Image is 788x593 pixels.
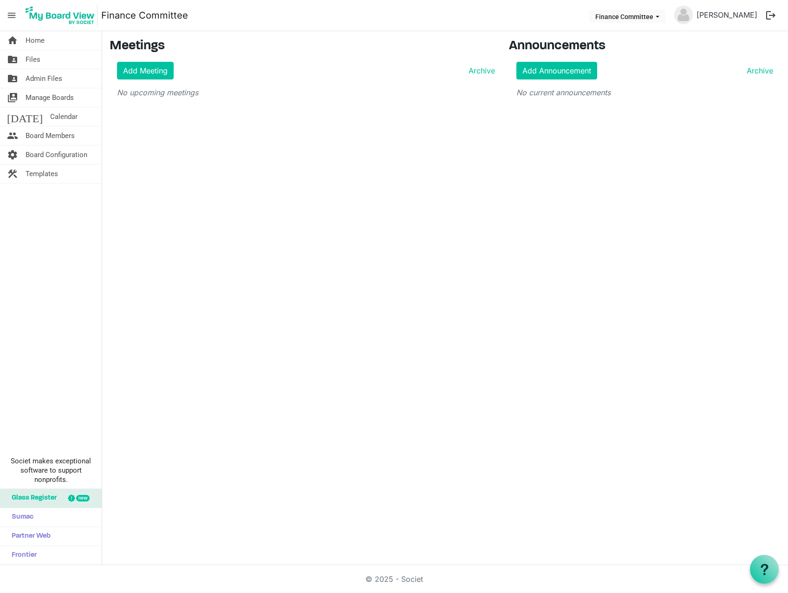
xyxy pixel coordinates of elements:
span: construction [7,165,18,183]
span: Calendar [50,107,78,126]
h3: Announcements [509,39,781,54]
span: settings [7,145,18,164]
p: No upcoming meetings [117,87,495,98]
span: Glass Register [7,489,57,507]
h3: Meetings [110,39,495,54]
span: folder_shared [7,50,18,69]
span: Board Configuration [26,145,87,164]
span: Templates [26,165,58,183]
img: no-profile-picture.svg [674,6,693,24]
span: Societ makes exceptional software to support nonprofits. [4,456,98,484]
button: logout [761,6,781,25]
span: switch_account [7,88,18,107]
span: folder_shared [7,69,18,88]
button: Finance Committee dropdownbutton [589,10,665,23]
a: © 2025 - Societ [365,574,423,584]
span: Sumac [7,508,33,527]
span: Admin Files [26,69,62,88]
a: Archive [465,65,495,76]
span: Files [26,50,40,69]
img: My Board View Logo [23,4,98,27]
span: home [7,31,18,50]
span: people [7,126,18,145]
span: Board Members [26,126,75,145]
span: [DATE] [7,107,43,126]
a: My Board View Logo [23,4,101,27]
div: new [76,495,90,501]
p: No current announcements [516,87,773,98]
span: Frontier [7,546,37,565]
a: Archive [743,65,773,76]
a: Finance Committee [101,6,188,25]
a: Add Meeting [117,62,174,79]
a: [PERSON_NAME] [693,6,761,24]
span: Partner Web [7,527,51,546]
span: Manage Boards [26,88,74,107]
a: Add Announcement [516,62,597,79]
span: Home [26,31,45,50]
span: menu [3,7,20,24]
